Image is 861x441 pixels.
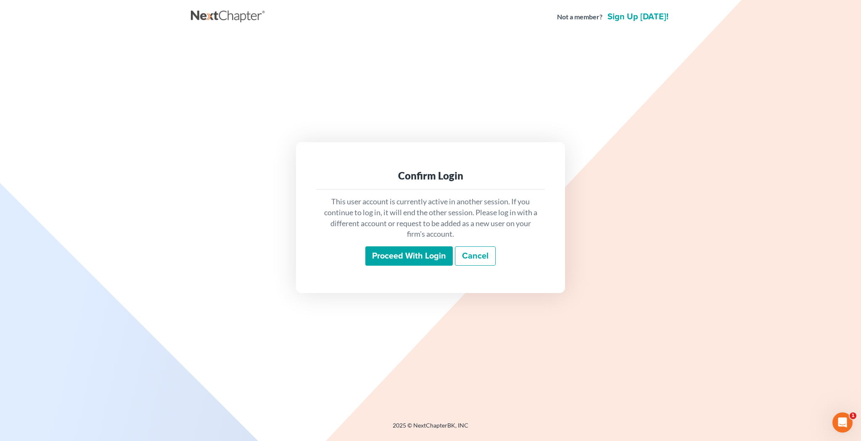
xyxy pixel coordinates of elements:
[606,13,670,21] a: Sign up [DATE]!
[832,412,853,433] iframe: Intercom live chat
[365,246,453,266] input: Proceed with login
[850,412,856,419] span: 1
[191,421,670,436] div: 2025 © NextChapterBK, INC
[323,196,538,240] p: This user account is currently active in another session. If you continue to log in, it will end ...
[323,169,538,182] div: Confirm Login
[455,246,496,266] a: Cancel
[557,12,602,22] strong: Not a member?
